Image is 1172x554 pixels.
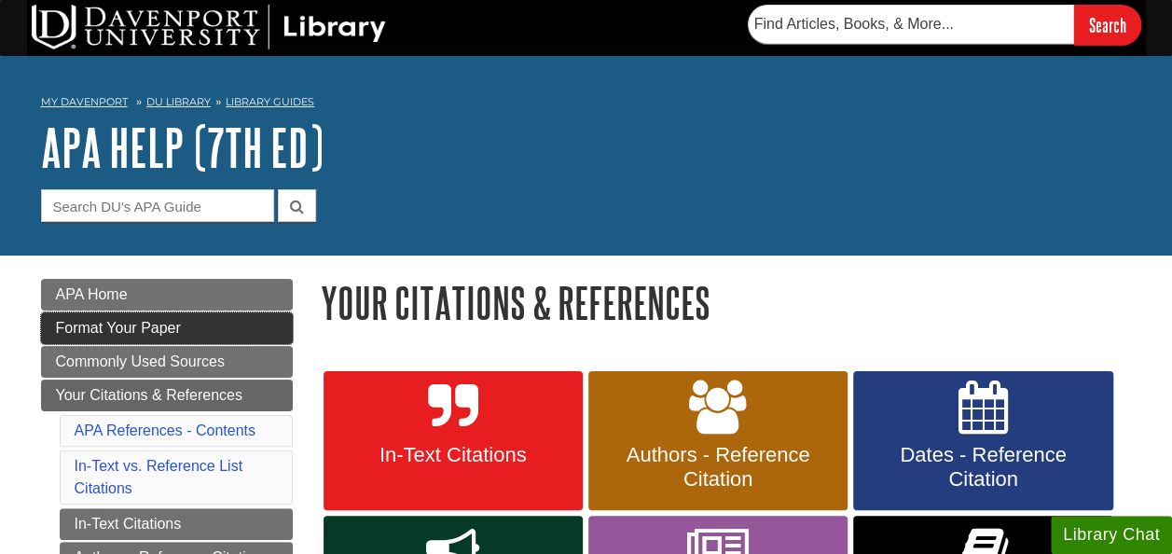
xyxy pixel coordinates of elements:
button: Library Chat [1051,516,1172,554]
a: Format Your Paper [41,312,293,344]
a: Library Guides [226,95,314,108]
input: Search DU's APA Guide [41,189,274,222]
a: Dates - Reference Citation [853,371,1112,511]
a: DU Library [146,95,211,108]
img: DU Library [32,5,386,49]
span: Your Citations & References [56,387,242,403]
h1: Your Citations & References [321,279,1132,326]
span: Commonly Used Sources [56,353,225,369]
a: Commonly Used Sources [41,346,293,378]
input: Search [1074,5,1141,45]
a: APA References - Contents [75,422,255,438]
span: In-Text Citations [338,443,569,467]
a: In-Text vs. Reference List Citations [75,458,243,496]
a: In-Text Citations [60,508,293,540]
a: Your Citations & References [41,380,293,411]
span: Format Your Paper [56,320,181,336]
span: Authors - Reference Citation [602,443,834,492]
a: APA Help (7th Ed) [41,118,324,176]
a: APA Home [41,279,293,311]
span: APA Home [56,286,128,302]
input: Find Articles, Books, & More... [748,5,1074,44]
nav: breadcrumb [41,90,1132,119]
form: Searches DU Library's articles, books, and more [748,5,1141,45]
span: Dates - Reference Citation [867,443,1098,492]
a: My Davenport [41,94,128,110]
a: In-Text Citations [324,371,583,511]
a: Authors - Reference Citation [588,371,848,511]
